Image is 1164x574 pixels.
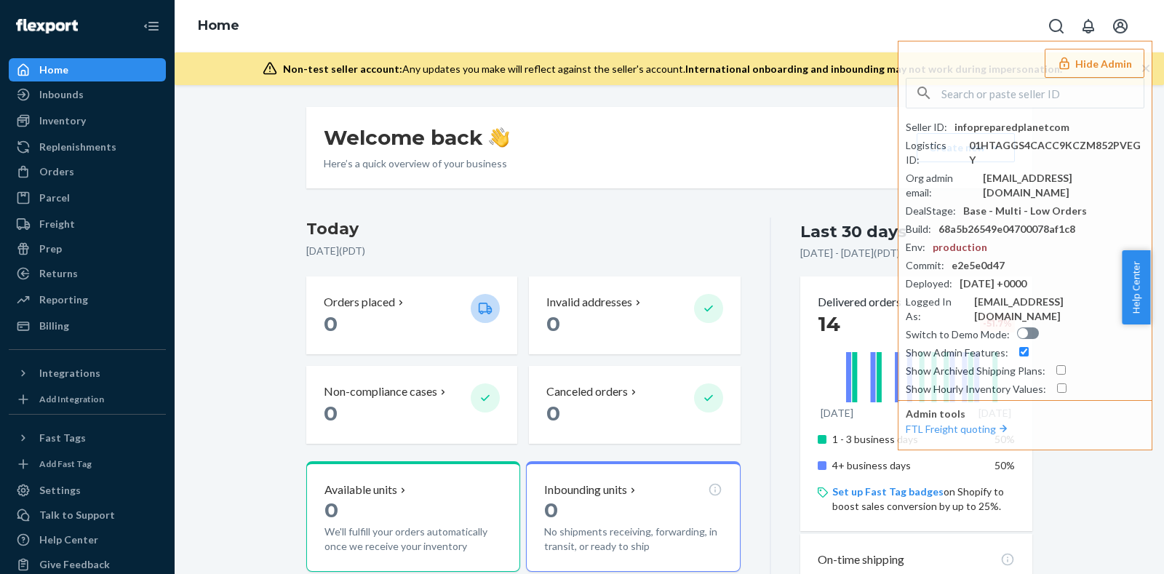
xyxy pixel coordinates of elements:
[9,135,166,159] a: Replenishments
[9,109,166,132] a: Inventory
[906,407,1144,421] p: Admin tools
[39,191,70,205] div: Parcel
[9,262,166,285] a: Returns
[685,63,1062,75] span: International onboarding and inbounding may not work during impersonation.
[39,431,86,445] div: Fast Tags
[39,319,69,333] div: Billing
[963,204,1087,218] div: Base - Multi - Low Orders
[39,483,81,498] div: Settings
[906,171,976,200] div: Org admin email :
[9,455,166,473] a: Add Fast Tag
[906,327,1010,342] div: Switch to Demo Mode :
[9,237,166,260] a: Prep
[832,485,1015,514] p: on Shopify to boost sales conversion by up to 25%.
[906,258,944,273] div: Commit :
[818,551,904,568] p: On-time shipping
[960,276,1027,291] div: [DATE] +0000
[324,401,338,426] span: 0
[906,120,947,135] div: Seller ID :
[9,479,166,502] a: Settings
[306,218,741,241] h3: Today
[969,138,1144,167] div: 01HTAGGS4CACC9KCZM852PVEGY
[489,127,509,148] img: hand-wave emoji
[1045,49,1144,78] button: Hide Admin
[39,140,116,154] div: Replenishments
[39,87,84,102] div: Inbounds
[39,217,75,231] div: Freight
[546,294,632,311] p: Invalid addresses
[800,246,900,260] p: [DATE] - [DATE] ( PDT )
[906,276,952,291] div: Deployed :
[9,362,166,385] button: Integrations
[1072,530,1149,567] iframe: Opens a widget where you can chat to one of our agents
[544,525,722,554] p: No shipments receiving, forwarding, in transit, or ready to ship
[186,5,251,47] ol: breadcrumbs
[9,83,166,106] a: Inbounds
[324,294,395,311] p: Orders placed
[994,459,1015,471] span: 50%
[821,406,853,420] p: [DATE]
[1042,12,1071,41] button: Open Search Box
[906,240,925,255] div: Env :
[39,242,62,256] div: Prep
[529,276,740,354] button: Invalid addresses 0
[906,295,967,324] div: Logged In As :
[9,212,166,236] a: Freight
[198,17,239,33] a: Home
[9,160,166,183] a: Orders
[906,423,1010,435] a: FTL Freight quoting
[16,19,78,33] img: Flexport logo
[906,382,1046,396] div: Show Hourly Inventory Values :
[306,366,517,444] button: Non-compliance cases 0
[9,503,166,527] button: Talk to Support
[952,258,1005,273] div: e2e5e0d47
[1122,250,1150,324] button: Help Center
[544,482,627,498] p: Inbounding units
[324,156,509,171] p: Here’s a quick overview of your business
[938,222,1075,236] div: 68a5b26549e04700078af1c8
[306,244,741,258] p: [DATE] ( PDT )
[941,79,1144,108] input: Search or paste seller ID
[818,294,913,311] p: Delivered orders
[546,383,628,400] p: Canceled orders
[306,276,517,354] button: Orders placed 0
[9,528,166,551] a: Help Center
[283,62,1062,76] div: Any updates you make will reflect against the seller's account.
[39,557,110,572] div: Give Feedback
[954,120,1069,135] div: infopreparedplanetcom
[39,292,88,307] div: Reporting
[39,533,98,547] div: Help Center
[9,391,166,408] a: Add Integration
[546,311,560,336] span: 0
[283,63,402,75] span: Non-test seller account:
[800,220,906,243] div: Last 30 days
[324,498,338,522] span: 0
[9,426,166,450] button: Fast Tags
[324,383,437,400] p: Non-compliance cases
[526,461,740,572] button: Inbounding units0No shipments receiving, forwarding, in transit, or ready to ship
[39,113,86,128] div: Inventory
[306,461,520,572] button: Available units0We'll fulfill your orders automatically once we receive your inventory
[324,525,502,554] p: We'll fulfill your orders automatically once we receive your inventory
[9,314,166,338] a: Billing
[9,288,166,311] a: Reporting
[818,311,840,336] span: 14
[39,393,104,405] div: Add Integration
[906,346,1008,360] div: Show Admin Features :
[137,12,166,41] button: Close Navigation
[324,311,338,336] span: 0
[39,266,78,281] div: Returns
[544,498,558,522] span: 0
[974,295,1144,324] div: [EMAIL_ADDRESS][DOMAIN_NAME]
[832,458,976,473] p: 4+ business days
[906,364,1045,378] div: Show Archived Shipping Plans :
[39,164,74,179] div: Orders
[529,366,740,444] button: Canceled orders 0
[906,138,962,167] div: Logistics ID :
[39,508,115,522] div: Talk to Support
[906,222,931,236] div: Build :
[324,482,397,498] p: Available units
[546,401,560,426] span: 0
[1074,12,1103,41] button: Open notifications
